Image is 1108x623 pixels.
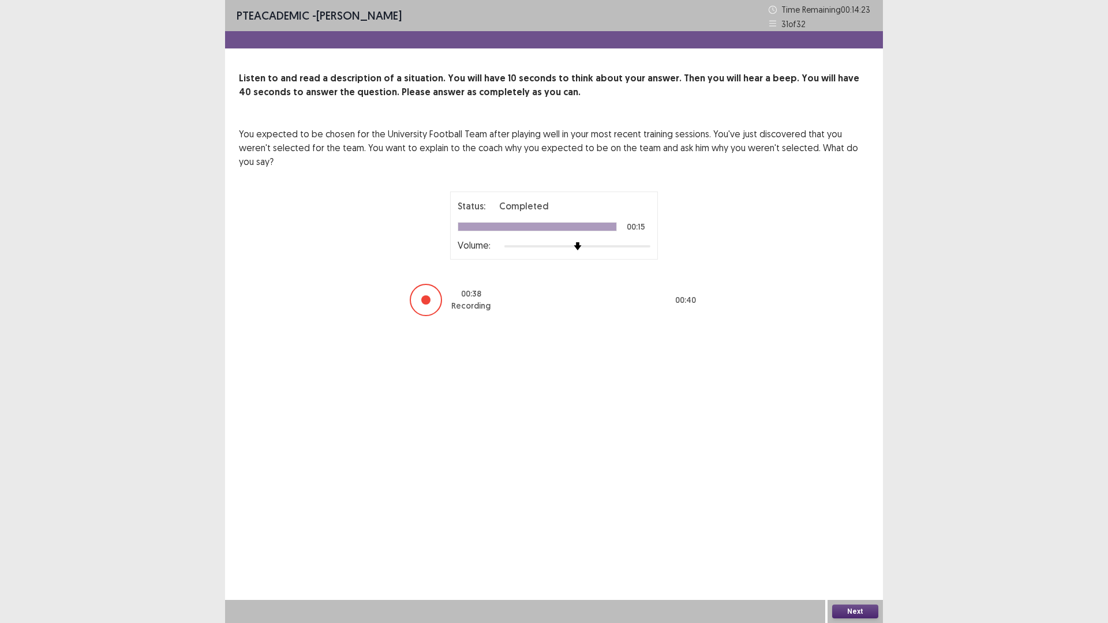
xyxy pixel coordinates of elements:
button: Next [832,605,878,618]
p: You expected to be chosen for the University Football Team after playing well in your most recent... [239,127,869,168]
p: Completed [499,199,549,213]
p: Listen to and read a description of a situation. You will have 10 seconds to think about your ans... [239,72,869,99]
p: 00:15 [627,223,645,231]
p: Status: [458,199,485,213]
span: PTE academic [237,8,309,22]
p: Recording [451,300,491,312]
p: Time Remaining 00 : 14 : 23 [781,3,871,16]
p: - [PERSON_NAME] [237,7,402,24]
p: 00 : 40 [675,294,696,306]
p: 31 of 32 [781,18,806,30]
p: 00 : 38 [461,288,481,300]
img: arrow-thumb [574,242,582,250]
p: Volume: [458,238,491,252]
